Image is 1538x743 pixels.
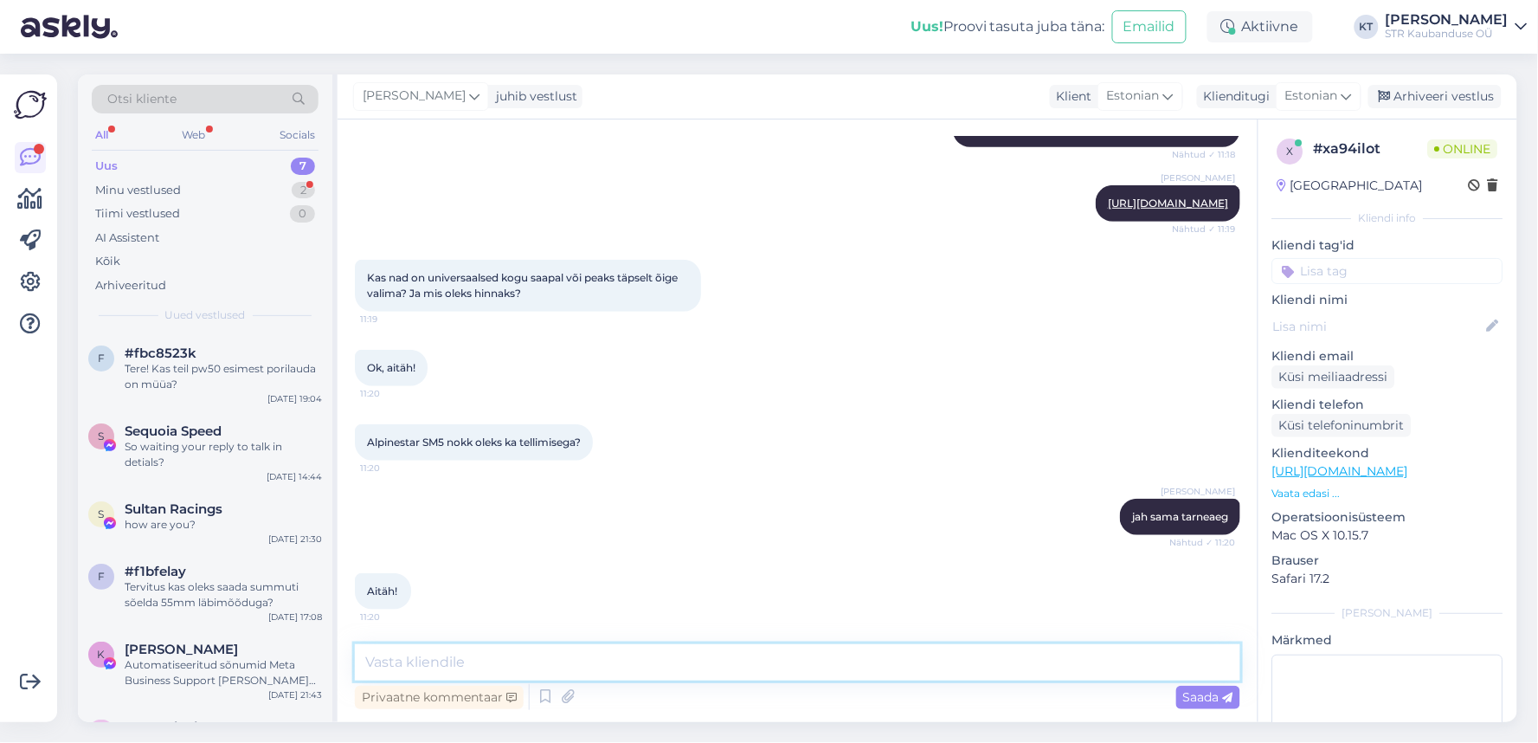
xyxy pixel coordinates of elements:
a: [URL][DOMAIN_NAME] [1108,197,1228,210]
div: 0 [290,205,315,223]
span: 11:20 [360,611,425,623]
span: 11:20 [360,462,425,475]
div: Klient [1050,87,1092,106]
div: Aktiivne [1207,11,1313,42]
div: AI Assistent [95,229,159,247]
div: [PERSON_NAME] [1272,605,1503,621]
div: # xa94ilot [1314,139,1428,159]
span: f [98,352,105,365]
div: Privaatne kommentaar [355,686,524,709]
input: Lisa nimi [1273,317,1483,336]
div: how are you? [125,517,322,533]
a: [PERSON_NAME]STR Kaubanduse OÜ [1386,13,1528,41]
span: 11:19 [360,313,425,326]
div: Kõik [95,253,120,270]
span: S [99,507,105,520]
input: Lisa tag [1272,258,1503,284]
div: Arhiveeri vestlus [1368,85,1502,108]
span: [PERSON_NAME] [1161,171,1235,184]
span: K [98,648,106,661]
div: KT [1355,15,1379,39]
span: S [99,430,105,443]
div: Küsi telefoninumbrit [1272,414,1412,437]
div: Tiimi vestlused [95,205,180,223]
div: Automatiseeritud sõnumid Meta Business Support [PERSON_NAME] saanud mitu teadet, et teie konto ei... [125,657,322,688]
span: [PERSON_NAME] [1161,485,1235,498]
div: [DATE] 14:44 [267,470,322,483]
div: [DATE] 19:04 [267,392,322,405]
p: Kliendi nimi [1272,291,1503,309]
span: 11:20 [360,387,425,400]
div: Tere! Kas teil pw50 esimest porilauda on müüa? [125,361,322,392]
span: Alpinestar SM5 nokk oleks ka tellimisega? [367,436,581,449]
div: Tervitus kas oleks saada summuti sõelda 55mm läbimõõduga? [125,579,322,611]
span: Sultan Racings [125,501,222,517]
p: Operatsioonisüsteem [1272,508,1503,527]
span: jah sama tarneaeg [1132,510,1228,523]
div: Socials [276,124,319,146]
span: f [98,570,105,583]
span: Kas nad on universaalsed kogu saapal või peaks täpselt õige valima? Ja mis oleks hinnaks? [367,271,680,300]
div: Web [179,124,209,146]
p: Safari 17.2 [1272,570,1503,588]
div: Uus [95,158,118,175]
span: [PERSON_NAME] [363,87,466,106]
img: Askly Logo [14,88,47,121]
p: Märkmed [1272,631,1503,649]
span: Estonian [1107,87,1160,106]
span: #fbc8523k [125,346,196,361]
p: Kliendi telefon [1272,396,1503,414]
div: STR Kaubanduse OÜ [1386,27,1509,41]
div: [DATE] 21:30 [268,533,322,546]
span: x [1287,145,1294,158]
div: Kliendi info [1272,210,1503,226]
span: #f1bfelay [125,564,186,579]
span: Estonian [1285,87,1338,106]
div: juhib vestlust [489,87,577,106]
span: Nähtud ✓ 11:18 [1170,148,1235,161]
div: [DATE] 17:08 [268,611,322,623]
span: #88qmiqvj [125,720,197,735]
p: Mac OS X 10.15.7 [1272,527,1503,545]
span: Karlee Gray [125,642,238,657]
p: Klienditeekond [1272,444,1503,462]
p: Kliendi tag'id [1272,236,1503,255]
button: Emailid [1112,10,1187,43]
span: Ok, aitäh! [367,361,415,374]
div: 2 [292,182,315,199]
div: [PERSON_NAME] [1386,13,1509,27]
div: Klienditugi [1197,87,1271,106]
p: Kliendi email [1272,347,1503,365]
div: [GEOGRAPHIC_DATA] [1277,177,1423,195]
span: Sequoia Speed [125,423,222,439]
a: [URL][DOMAIN_NAME] [1272,463,1408,479]
div: 7 [291,158,315,175]
span: Nähtud ✓ 11:20 [1169,536,1235,549]
div: All [92,124,112,146]
span: Otsi kliente [107,90,177,108]
span: Saada [1183,689,1233,705]
p: Brauser [1272,552,1503,570]
div: Arhiveeritud [95,277,166,294]
div: Proovi tasuta juba täna: [911,16,1105,37]
span: Aitäh! [367,585,397,598]
span: Nähtud ✓ 11:19 [1170,223,1235,236]
div: So waiting your reply to talk in detials? [125,439,322,470]
span: Uued vestlused [165,307,246,323]
div: Minu vestlused [95,182,181,199]
b: Uus! [911,18,943,35]
div: Küsi meiliaadressi [1272,365,1395,389]
div: [DATE] 21:43 [268,688,322,701]
span: Online [1428,139,1498,158]
p: Vaata edasi ... [1272,486,1503,501]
